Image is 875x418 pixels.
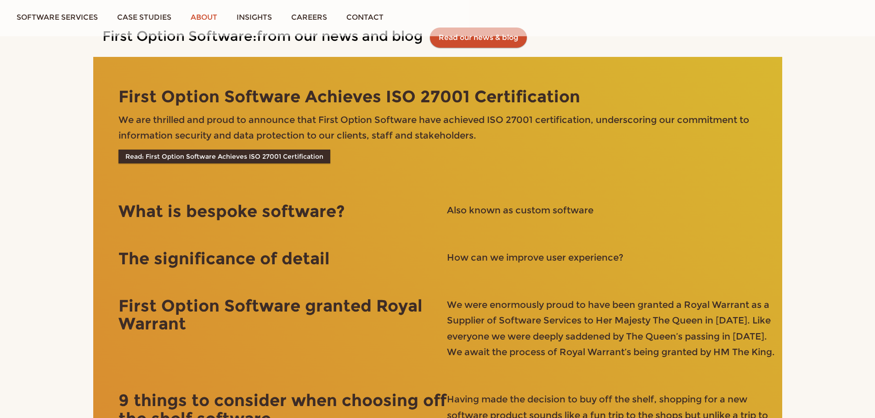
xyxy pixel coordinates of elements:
a: Read our news & blog [439,33,518,42]
h3: First Option Software Achieves ISO 27001 Certification [119,88,757,106]
p: We were enormously proud to have been granted a Royal Warrant as a Supplier of Software Services ... [447,297,775,360]
a: First Option Software Achieves ISO 27001 Certification We are thrilled and proud to announce that... [100,57,775,182]
a: The significance of detail How can we improve user experience? [100,231,775,276]
button: Read our news & blog [430,28,527,48]
a: What is bespoke software? Also known as custom software [100,184,775,229]
p: Also known as custom software [447,202,775,218]
button: Read: First Option Software Achieves ISO 27001 Certification [119,150,330,163]
p: We are thrilled and proud to announce that First Option Software have achieved ISO 27001 certific... [119,112,757,144]
h3: First Option Software granted Royal Warrant [119,297,447,333]
h3: What is bespoke software? [119,202,447,221]
a: First Option Software granted Royal Warrant We were enormously proud to have been granted a Royal... [100,279,775,371]
p: How can we improve user experience? [447,250,775,265]
h3: The significance of detail [119,250,447,268]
